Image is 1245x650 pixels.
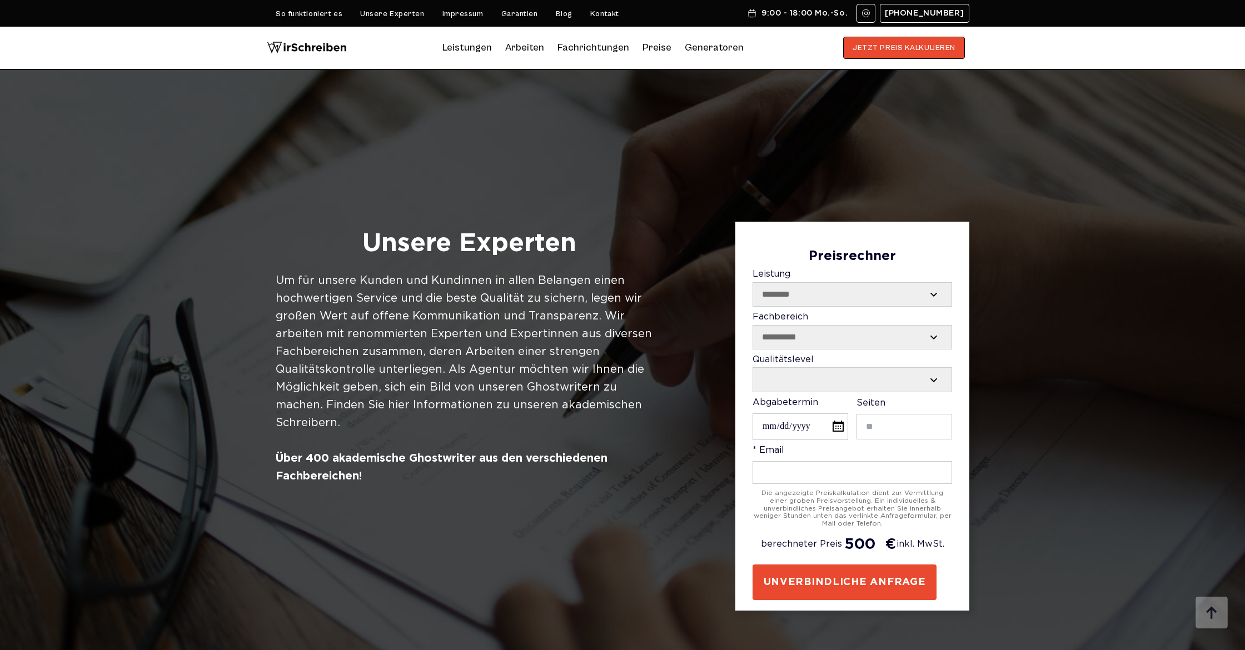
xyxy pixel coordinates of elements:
div: Um für unsere Kunden und Kundinnen in allen Belangen einen hochwertigen Service und die beste Qua... [276,272,663,485]
img: button top [1195,597,1228,630]
a: Impressum [442,9,484,18]
select: Qualitätslevel [753,368,952,391]
span: [PHONE_NUMBER] [885,9,964,18]
span: € [885,536,897,553]
img: logo wirschreiben [267,37,347,59]
label: * Email [753,446,952,484]
a: Unsere Experten [360,9,424,18]
a: Generatoren [685,39,744,57]
span: 9:00 - 18:00 Mo.-So. [761,9,848,18]
a: Fachrichtungen [557,39,629,57]
select: Leistung [753,283,952,306]
img: Email [861,9,870,18]
div: Preisrechner [753,249,952,264]
a: Arbeiten [505,39,544,57]
a: [PHONE_NUMBER] [880,4,969,23]
button: JETZT PREIS KALKULIEREN [843,37,965,59]
label: Leistung [753,269,952,307]
label: Fachbereich [753,312,952,349]
span: Seiten [856,399,885,407]
label: Qualitätslevel [753,355,952,392]
form: Contact form [753,249,952,600]
a: Leistungen [442,39,492,57]
a: Preise [643,42,671,53]
h1: Unsere Experten [276,227,663,261]
a: So funktioniert es [276,9,342,18]
img: Schedule [747,9,757,18]
input: Abgabetermin [753,413,848,439]
input: * Email [753,461,952,484]
span: UNVERBINDLICHE ANFRAGE [764,576,926,589]
a: Garantien [501,9,538,18]
span: berechneter Preis [761,539,842,549]
span: 500 [844,536,875,553]
b: Über 400 akademische Ghostwriter aus den verschiedenen Fachbereichen! [276,453,607,481]
a: Blog [556,9,572,18]
a: Kontakt [590,9,619,18]
label: Abgabetermin [753,398,848,440]
button: UNVERBINDLICHE ANFRAGE [753,564,937,600]
div: Die angezeigte Preiskalkulation dient zur Vermittlung einer groben Preisvorstellung. Ein individu... [753,489,952,528]
span: inkl. MwSt. [897,539,944,549]
select: Fachbereich [753,326,952,349]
